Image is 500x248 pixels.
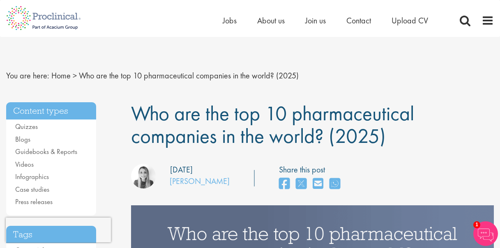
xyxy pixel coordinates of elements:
a: Join us [305,15,326,26]
span: Who are the top 10 pharmaceutical companies in the world? (2025) [79,70,299,81]
a: [PERSON_NAME] [170,176,230,186]
a: share on facebook [279,175,290,193]
img: Chatbot [473,221,498,246]
a: Contact [346,15,371,26]
a: Infographics [15,172,49,181]
a: Videos [15,160,34,169]
span: You are here: [6,70,49,81]
span: 1 [473,221,480,228]
a: Guidebooks & Reports [15,147,77,156]
h3: Content types [6,102,96,120]
div: [DATE] [170,164,193,176]
a: breadcrumb link [51,70,71,81]
a: share on twitter [296,175,306,193]
a: About us [257,15,285,26]
a: Jobs [223,15,237,26]
iframe: reCAPTCHA [6,218,111,242]
a: share on whats app [329,175,340,193]
a: Blogs [15,135,30,144]
a: Upload CV [392,15,428,26]
a: Quizzes [15,122,38,131]
label: Share this post [279,164,344,176]
a: share on email [313,175,323,193]
a: Case studies [15,185,49,194]
span: > [73,70,77,81]
span: Who are the top 10 pharmaceutical companies in the world? (2025) [131,100,414,149]
a: Press releases [15,197,53,206]
img: Hannah Burke [131,164,156,188]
